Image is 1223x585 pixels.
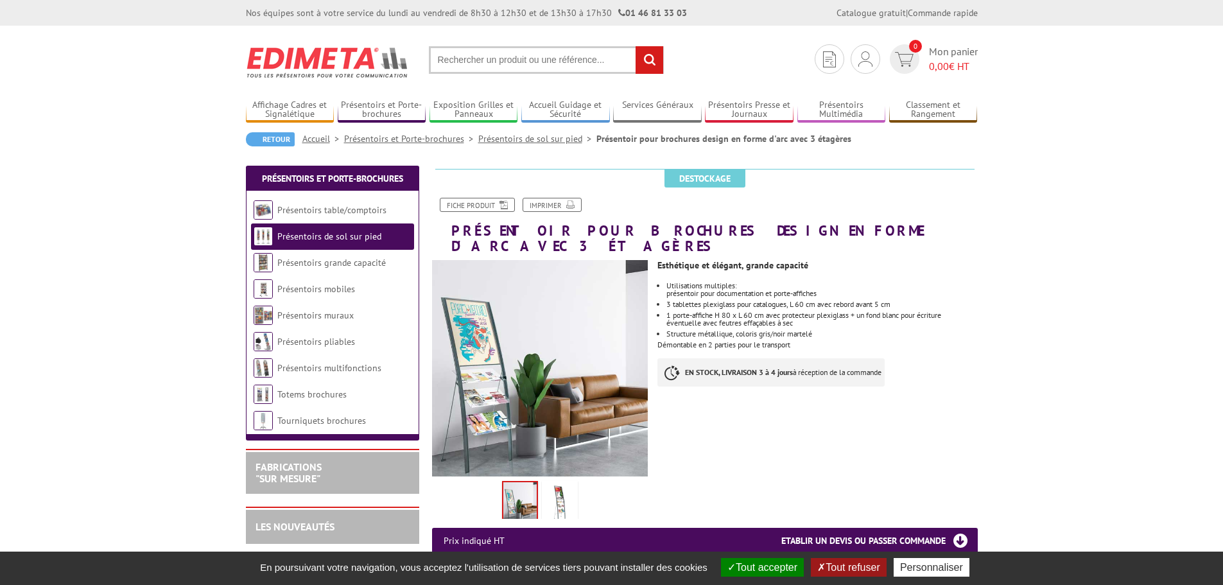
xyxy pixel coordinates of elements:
[256,460,322,485] a: FABRICATIONS"Sur Mesure"
[657,254,987,399] div: Démontable en 2 parties pour le transport
[254,385,273,404] img: Totems brochures
[837,7,906,19] a: Catalogue gratuit
[256,520,334,533] a: LES NOUVEAUTÉS
[705,100,794,121] a: Présentoirs Presse et Journaux
[618,7,687,19] strong: 01 46 81 33 03
[246,132,295,146] a: Retour
[246,100,334,121] a: Affichage Cadres et Signalétique
[887,44,978,74] a: devis rapide 0 Mon panier 0,00€ HT
[277,283,355,295] a: Présentoirs mobiles
[664,170,745,188] span: Destockage
[254,562,714,573] span: En poursuivant votre navigation, vous acceptez l'utilisation de services tiers pouvant installer ...
[302,133,344,144] a: Accueil
[277,204,386,216] a: Présentoirs table/comptoirs
[685,367,793,377] strong: EN STOCK, LIVRAISON 3 à 4 jours
[929,44,978,74] span: Mon panier
[889,100,978,121] a: Classement et Rangement
[432,260,648,476] img: presentoir_brochures_polyvalent_arc2001_2001n_mise_en_scene.jpg
[254,227,273,246] img: Présentoirs de sol sur pied
[277,310,354,321] a: Présentoirs muraux
[254,279,273,299] img: Présentoirs mobiles
[254,306,273,325] img: Présentoirs muraux
[254,332,273,351] img: Présentoirs pliables
[478,133,596,144] a: Présentoirs de sol sur pied
[277,231,381,242] a: Présentoirs de sol sur pied
[596,132,851,145] li: Présentoir pour brochures design en forme d'arc avec 3 étagères
[721,558,804,577] button: Tout accepter
[666,330,977,338] li: Structure métallique, coloris gris/noir martelé
[254,358,273,378] img: Présentoirs multifonctions
[858,51,872,67] img: devis rapide
[254,253,273,272] img: Présentoirs grande capacité
[894,558,969,577] button: Personnaliser (fenêtre modale)
[246,6,687,19] div: Nos équipes sont à votre service du lundi au vendredi de 8h30 à 12h30 et de 13h30 à 17h30
[277,362,381,374] a: Présentoirs multifonctions
[837,6,978,19] div: |
[823,51,836,67] img: devis rapide
[503,482,537,522] img: presentoir_brochures_polyvalent_arc2001_2001n_mise_en_scene.jpg
[613,100,702,121] a: Services Généraux
[781,528,978,554] h3: Etablir un devis ou passer commande
[811,558,886,577] button: Tout refuser
[657,259,808,271] strong: Esthétique et élégant, grande capacité
[277,389,347,400] a: Totems brochures
[277,257,386,268] a: Présentoirs grande capacité
[895,52,914,67] img: devis rapide
[929,60,949,73] span: 0,00
[666,311,977,327] li: 1 porte-affiche H 80 x L 60 cm avec protecteur plexiglass + un fond blanc pour écriture éventuell...
[444,528,505,554] p: Prix indiqué HT
[429,46,664,74] input: Rechercher un produit ou une référence...
[544,484,575,523] img: presentoirs_de_sol_2001n_1.jpg
[344,133,478,144] a: Présentoirs et Porte-brochures
[657,358,885,387] p: à réception de la commande
[666,282,977,297] li: Utilisations multiples: présentoir pour documentation et porte-affiches
[797,100,886,121] a: Présentoirs Multimédia
[254,200,273,220] img: Présentoirs table/comptoirs
[666,301,977,308] li: 3 tablettes plexiglass pour catalogues, L 60 cm avec rebord avant 5 cm
[277,415,366,426] a: Tourniquets brochures
[254,411,273,430] img: Tourniquets brochures
[521,100,610,121] a: Accueil Guidage et Sécurité
[277,336,355,347] a: Présentoirs pliables
[636,46,663,74] input: rechercher
[909,40,922,53] span: 0
[429,100,518,121] a: Exposition Grilles et Panneaux
[246,39,410,86] img: Edimeta
[908,7,978,19] a: Commande rapide
[929,59,978,74] span: € HT
[262,173,403,184] a: Présentoirs et Porte-brochures
[440,198,515,212] a: Fiche produit
[523,198,582,212] a: Imprimer
[338,100,426,121] a: Présentoirs et Porte-brochures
